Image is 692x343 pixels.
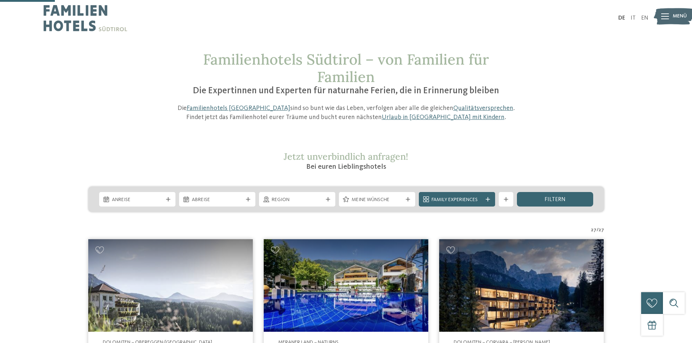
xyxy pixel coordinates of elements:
span: Anreise [112,196,163,204]
span: Region [272,196,323,204]
img: Adventure Family Hotel Maria **** [88,239,253,332]
span: Family Experiences [432,196,482,204]
span: Abreise [192,196,243,204]
span: Jetzt unverbindlich anfragen! [284,151,408,162]
img: Familienhotels gesucht? Hier findet ihr die besten! [439,239,604,332]
a: Familienhotels [GEOGRAPHIC_DATA] [187,105,290,111]
a: DE [618,15,625,21]
span: / [596,226,599,234]
span: Die Expertinnen und Experten für naturnahe Ferien, die in Erinnerung bleiben [193,86,499,95]
span: filtern [545,197,566,203]
a: Urlaub in [GEOGRAPHIC_DATA] mit Kindern [382,114,505,121]
span: Menü [673,13,687,20]
span: Meine Wünsche [352,196,402,204]
a: IT [631,15,636,21]
span: 27 [599,226,604,234]
span: Familienhotels Südtirol – von Familien für Familien [203,50,489,86]
a: EN [641,15,648,21]
p: Die sind so bunt wie das Leben, verfolgen aber alle die gleichen . Findet jetzt das Familienhotel... [174,104,519,122]
span: Bei euren Lieblingshotels [306,163,386,171]
span: 27 [591,226,596,234]
a: Qualitätsversprechen [453,105,513,111]
img: Familien Wellness Residence Tyrol **** [264,239,428,332]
